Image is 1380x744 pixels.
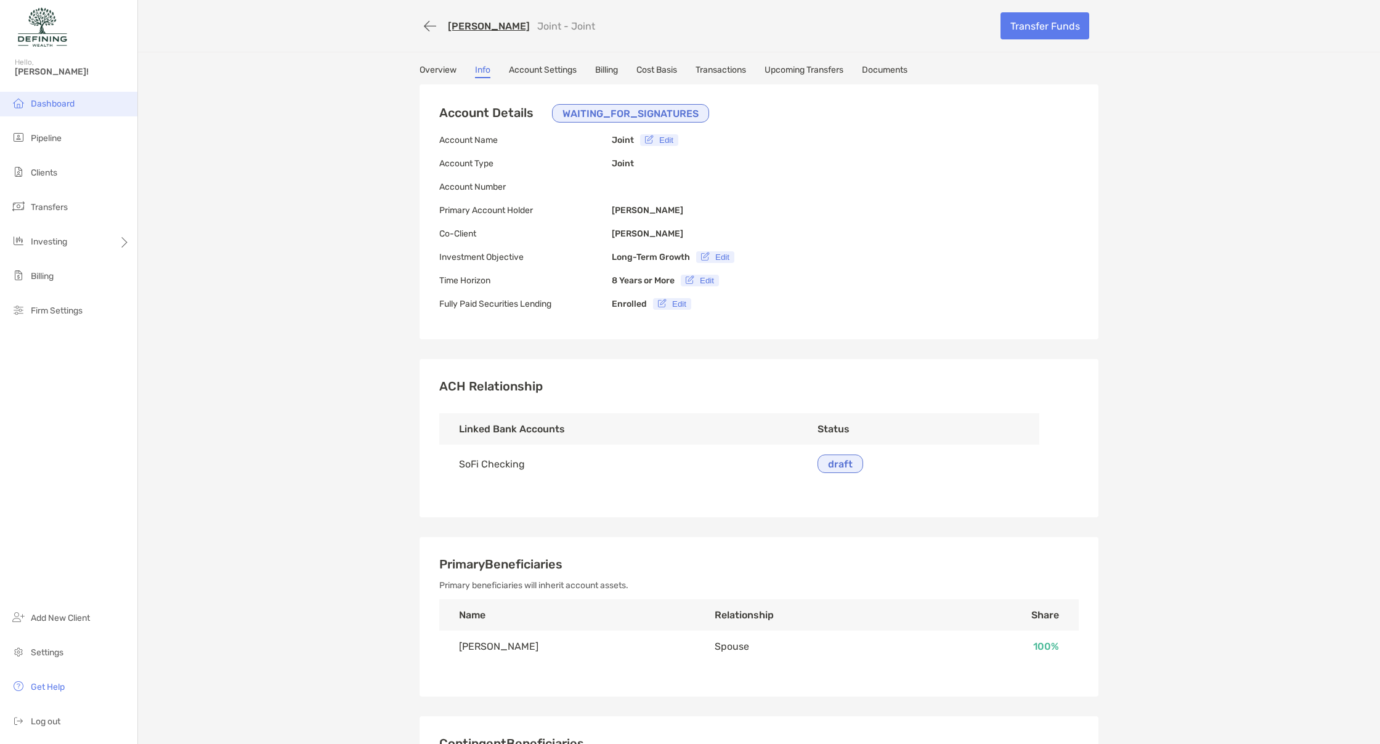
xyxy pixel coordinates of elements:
td: 100 % [923,631,1079,662]
span: Get Help [31,682,65,692]
a: Account Settings [509,65,577,78]
a: Cost Basis [636,65,677,78]
img: Zoe Logo [15,5,70,49]
a: Upcoming Transfers [765,65,843,78]
span: Log out [31,716,60,727]
button: Edit [640,134,678,146]
th: Name [439,599,695,631]
th: Linked Bank Accounts [439,413,798,445]
p: Account Type [439,156,612,171]
img: billing icon [11,268,26,283]
img: logout icon [11,713,26,728]
span: Pipeline [31,133,62,144]
span: Primary Beneficiaries [439,557,562,572]
b: Long-Term Growth [612,252,690,262]
img: pipeline icon [11,130,26,145]
img: settings icon [11,644,26,659]
th: Status [798,413,1039,445]
span: Billing [31,271,54,281]
p: Joint - Joint [537,20,595,32]
span: Firm Settings [31,305,83,316]
p: Time Horizon [439,273,612,288]
button: Edit [681,275,719,286]
img: clients icon [11,164,26,179]
b: Joint [612,135,634,145]
p: draft [828,456,853,472]
span: Transfers [31,202,68,212]
img: add_new_client icon [11,610,26,625]
td: SoFi Checking [439,445,798,483]
a: Info [475,65,490,78]
b: 8 Years or More [612,275,675,286]
a: Overview [420,65,457,78]
b: Joint [612,158,634,169]
th: Share [923,599,1079,631]
b: Enrolled [612,299,647,309]
p: Investment Objective [439,249,612,265]
span: Clients [31,168,57,178]
p: WAITING_FOR_SIGNATURES [562,106,699,121]
td: [PERSON_NAME] [439,631,695,662]
h3: ACH Relationship [439,379,1079,394]
button: Edit [653,298,691,310]
span: [PERSON_NAME]! [15,67,130,77]
td: Spouse [695,631,923,662]
p: Primary beneficiaries will inherit account assets. [439,578,1079,593]
th: Relationship [695,599,923,631]
img: dashboard icon [11,95,26,110]
a: [PERSON_NAME] [448,20,530,32]
a: Documents [862,65,907,78]
img: transfers icon [11,199,26,214]
a: Transactions [696,65,746,78]
p: Co-Client [439,226,612,241]
p: Fully Paid Securities Lending [439,296,612,312]
img: get-help icon [11,679,26,693]
span: Investing [31,237,67,247]
a: Transfer Funds [1000,12,1089,39]
p: Account Number [439,179,612,195]
b: [PERSON_NAME] [612,228,683,239]
b: [PERSON_NAME] [612,205,683,216]
span: Dashboard [31,99,75,109]
span: Settings [31,647,63,658]
p: Account Name [439,132,612,148]
h3: Account Details [439,104,709,123]
button: Edit [696,251,734,263]
span: Add New Client [31,613,90,623]
a: Billing [595,65,618,78]
img: firm-settings icon [11,302,26,317]
img: investing icon [11,233,26,248]
p: Primary Account Holder [439,203,612,218]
